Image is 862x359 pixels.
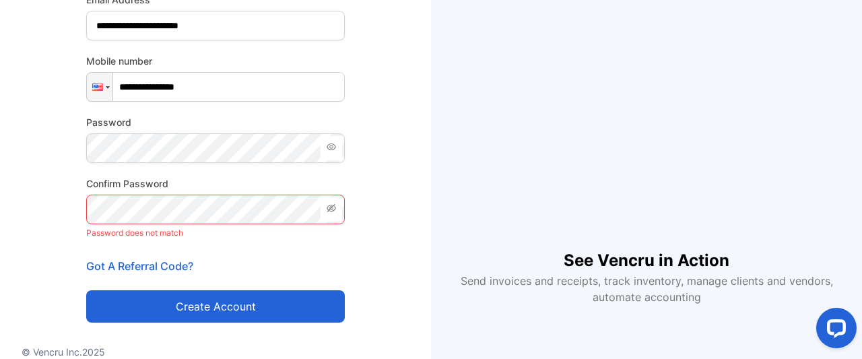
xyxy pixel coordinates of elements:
p: Already have an account? [86,344,345,358]
p: Send invoices and receipts, track inventory, manage clients and vendors, automate accounting [453,273,840,305]
label: Password [86,115,345,129]
button: Create account [86,290,345,323]
label: Confirm Password [86,176,345,191]
iframe: YouTube video player [474,54,819,227]
p: Got A Referral Code? [86,258,345,274]
p: Password does not match [86,224,345,242]
iframe: LiveChat chat widget [805,302,862,359]
h1: See Vencru in Action [564,227,729,273]
label: Mobile number [86,54,345,68]
div: United States: + 1 [87,73,112,101]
